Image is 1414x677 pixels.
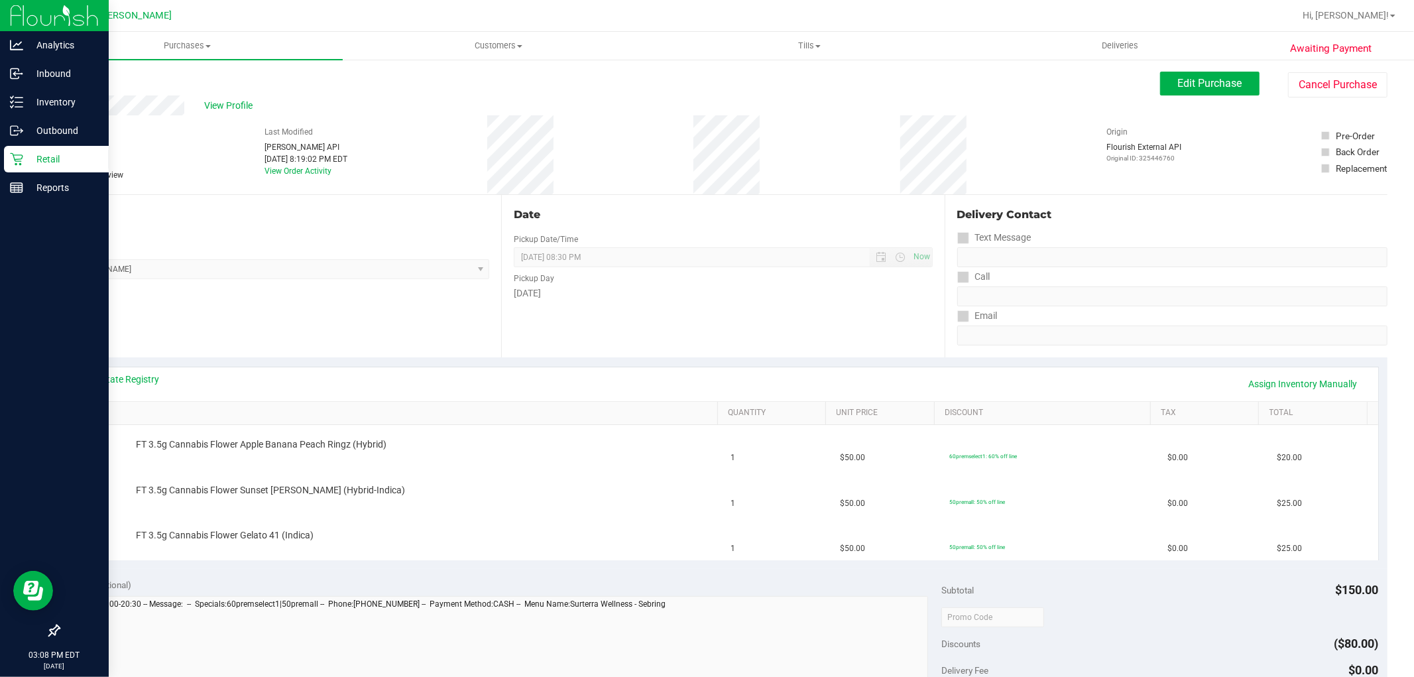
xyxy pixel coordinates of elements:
[343,40,653,52] span: Customers
[840,542,865,555] span: $50.00
[1336,583,1379,597] span: $150.00
[840,452,865,464] span: $50.00
[32,40,343,52] span: Purchases
[941,632,980,656] span: Discounts
[731,542,736,555] span: 1
[1084,40,1156,52] span: Deliveries
[514,233,578,245] label: Pickup Date/Time
[1240,373,1366,395] a: Assign Inventory Manually
[1167,497,1188,510] span: $0.00
[10,124,23,137] inline-svg: Outbound
[731,497,736,510] span: 1
[514,286,932,300] div: [DATE]
[1336,162,1387,175] div: Replacement
[10,153,23,166] inline-svg: Retail
[1336,129,1375,143] div: Pre-Order
[949,499,1005,505] span: 50premall: 50% off line
[1161,408,1254,418] a: Tax
[265,166,331,176] a: View Order Activity
[10,67,23,80] inline-svg: Inbound
[6,661,103,671] p: [DATE]
[965,32,1275,60] a: Deliveries
[1277,452,1302,464] span: $20.00
[265,126,313,138] label: Last Modified
[731,452,736,464] span: 1
[265,141,347,153] div: [PERSON_NAME] API
[136,484,405,497] span: FT 3.5g Cannabis Flower Sunset [PERSON_NAME] (Hybrid-Indica)
[23,151,103,167] p: Retail
[1288,72,1387,97] button: Cancel Purchase
[23,66,103,82] p: Inbound
[265,153,347,165] div: [DATE] 8:19:02 PM EDT
[957,286,1387,306] input: Format: (999) 999-9999
[136,438,386,451] span: FT 3.5g Cannabis Flower Apple Banana Peach Ringz (Hybrid)
[728,408,821,418] a: Quantity
[941,665,988,676] span: Delivery Fee
[1167,542,1188,555] span: $0.00
[949,453,1017,460] span: 60premselect1: 60% off line
[1106,153,1181,163] p: Original ID: 325446760
[1106,126,1128,138] label: Origin
[23,180,103,196] p: Reports
[58,207,489,223] div: Location
[654,32,965,60] a: Tills
[514,207,932,223] div: Date
[23,94,103,110] p: Inventory
[6,649,103,661] p: 03:08 PM EDT
[78,408,713,418] a: SKU
[23,123,103,139] p: Outbound
[945,408,1146,418] a: Discount
[941,585,974,595] span: Subtotal
[957,247,1387,267] input: Format: (999) 999-9999
[840,497,865,510] span: $50.00
[514,273,554,284] label: Pickup Day
[136,529,314,542] span: FT 3.5g Cannabis Flower Gelato 41 (Indica)
[1336,145,1380,158] div: Back Order
[1334,637,1379,650] span: ($80.00)
[99,10,172,21] span: [PERSON_NAME]
[1178,77,1242,90] span: Edit Purchase
[941,607,1044,627] input: Promo Code
[1160,72,1260,95] button: Edit Purchase
[949,544,1005,550] span: 50premall: 50% off line
[1349,663,1379,677] span: $0.00
[837,408,929,418] a: Unit Price
[1277,542,1302,555] span: $25.00
[204,99,257,113] span: View Profile
[957,228,1031,247] label: Text Message
[80,373,160,386] a: View State Registry
[32,32,343,60] a: Purchases
[13,571,53,611] iframe: Resource center
[10,181,23,194] inline-svg: Reports
[23,37,103,53] p: Analytics
[957,267,990,286] label: Call
[1167,452,1188,464] span: $0.00
[1290,41,1372,56] span: Awaiting Payment
[10,38,23,52] inline-svg: Analytics
[1269,408,1362,418] a: Total
[1277,497,1302,510] span: $25.00
[343,32,654,60] a: Customers
[1303,10,1389,21] span: Hi, [PERSON_NAME]!
[1106,141,1181,163] div: Flourish External API
[654,40,964,52] span: Tills
[957,207,1387,223] div: Delivery Contact
[10,95,23,109] inline-svg: Inventory
[957,306,998,326] label: Email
